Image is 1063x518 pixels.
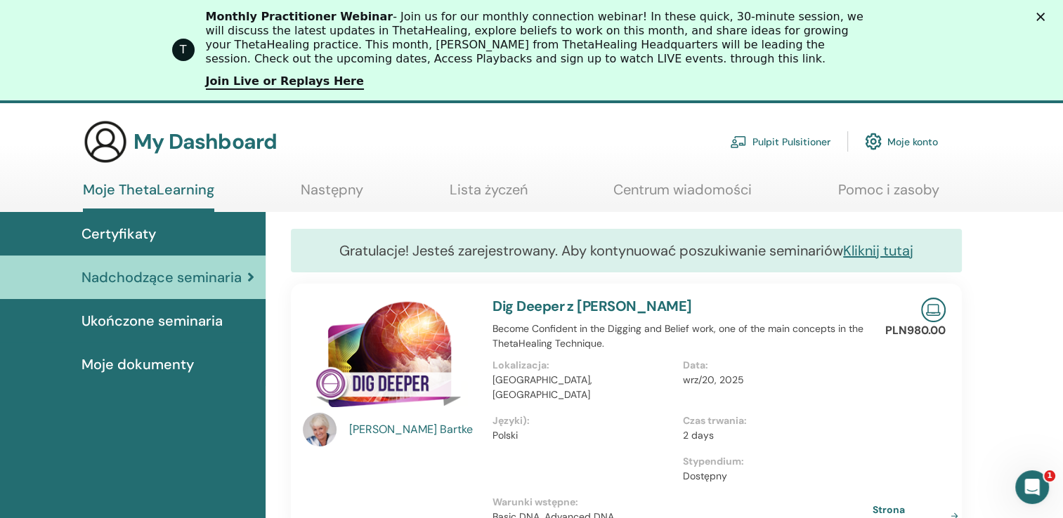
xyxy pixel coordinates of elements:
a: Następny [301,181,363,208]
img: Live Online Seminar [921,298,946,322]
a: Moje konto [865,126,938,157]
iframe: Intercom live chat [1015,470,1049,504]
a: Dig Deeper z [PERSON_NAME] [493,297,691,315]
img: cog.svg [865,129,882,153]
span: Moje dokumenty [81,354,194,375]
b: Monthly Practitioner Webinar [206,10,393,23]
img: chalkboard-teacher.svg [730,135,747,148]
img: default.jpg [303,413,337,446]
p: Warunki wstępne : [493,495,873,510]
p: Dostępny [683,469,864,484]
img: generic-user-icon.jpg [83,119,128,164]
a: Lista życzeń [450,181,528,208]
span: Ukończone seminaria [81,310,223,331]
p: Czas trwania : [683,413,864,428]
span: Certyfikaty [81,223,156,244]
div: Profile image for ThetaHealing [172,39,195,61]
a: Moje ThetaLearning [83,181,214,212]
p: Polski [493,428,674,443]
p: Lokalizacja : [493,358,674,373]
p: [GEOGRAPHIC_DATA], [GEOGRAPHIC_DATA] [493,373,674,402]
a: Pomoc i zasoby [838,181,939,208]
span: 1 [1044,470,1055,482]
div: - Join us for our monthly connection webinar! In these quick, 30-minute session, we will discuss ... [206,10,869,66]
a: Join Live or Replays Here [206,74,364,90]
p: Data : [683,358,864,373]
a: Centrum wiadomości [613,181,752,208]
p: Become Confident in the Digging and Belief work, one of the main concepts in the ThetaHealing Tec... [493,321,873,351]
p: Języki) : [493,413,674,428]
p: PLN980.00 [885,322,946,339]
h3: My Dashboard [133,129,277,154]
p: wrz/20, 2025 [683,373,864,387]
span: Nadchodzące seminaria [81,267,242,288]
p: 2 days [683,428,864,443]
img: Dig Deeper [303,298,476,418]
a: Pulpit Pulsitioner [730,126,830,157]
div: Zamknij [1036,13,1050,21]
a: Kliknij tutaj [843,241,913,260]
div: Gratulacje! Jesteś zarejestrowany. Aby kontynuować poszukiwanie seminariów [291,229,962,272]
a: [PERSON_NAME] Bartke [349,421,479,438]
p: Stypendium : [683,454,864,469]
